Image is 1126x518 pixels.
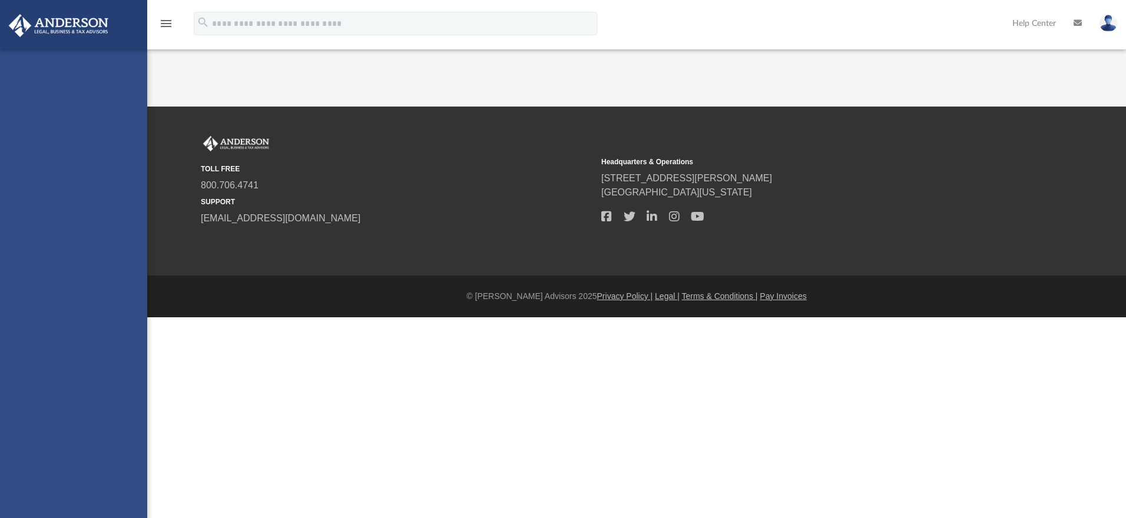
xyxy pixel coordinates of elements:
small: SUPPORT [201,197,593,207]
a: Pay Invoices [760,291,806,301]
i: search [197,16,210,29]
small: Headquarters & Operations [601,157,993,167]
a: Legal | [655,291,680,301]
i: menu [159,16,173,31]
img: Anderson Advisors Platinum Portal [201,136,271,151]
a: Terms & Conditions | [682,291,758,301]
img: Anderson Advisors Platinum Portal [5,14,112,37]
small: TOLL FREE [201,164,593,174]
a: [GEOGRAPHIC_DATA][US_STATE] [601,187,752,197]
a: Privacy Policy | [597,291,653,301]
div: © [PERSON_NAME] Advisors 2025 [147,290,1126,303]
a: [STREET_ADDRESS][PERSON_NAME] [601,173,772,183]
img: User Pic [1099,15,1117,32]
a: [EMAIL_ADDRESS][DOMAIN_NAME] [201,213,360,223]
a: menu [159,22,173,31]
a: 800.706.4741 [201,180,259,190]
